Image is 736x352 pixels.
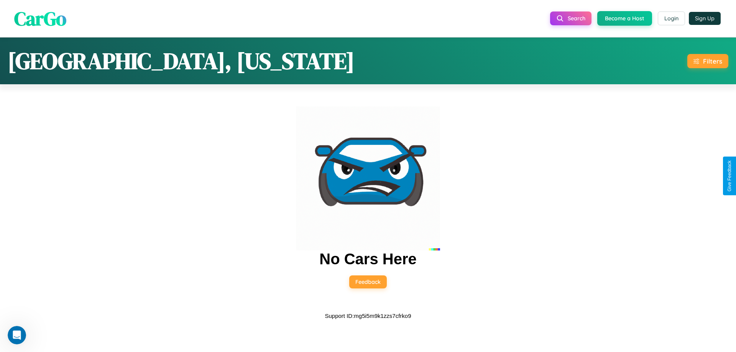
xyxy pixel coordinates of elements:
button: Filters [687,54,728,68]
iframe: Intercom live chat [8,326,26,344]
button: Login [658,11,685,25]
div: Filters [703,57,722,65]
button: Search [550,11,591,25]
h2: No Cars Here [319,250,416,268]
button: Become a Host [597,11,652,26]
span: CarGo [14,5,66,31]
h1: [GEOGRAPHIC_DATA], [US_STATE] [8,45,355,77]
button: Feedback [349,275,387,288]
button: Sign Up [689,12,721,25]
div: Give Feedback [727,160,732,192]
img: car [296,106,440,250]
p: Support ID: mg5i5m9k1zzs7cfrko9 [325,311,411,321]
span: Search [568,15,585,22]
